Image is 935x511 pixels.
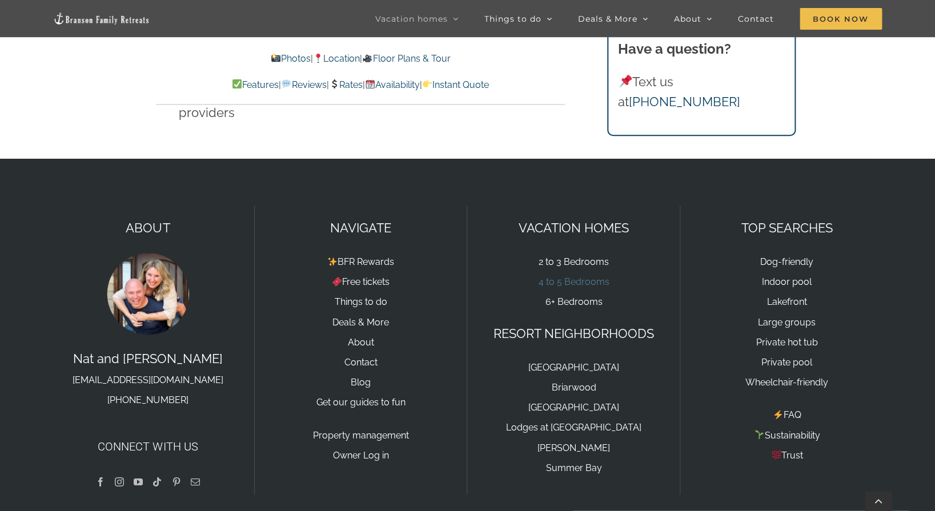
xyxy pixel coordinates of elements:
a: [EMAIL_ADDRESS][DOMAIN_NAME] [73,375,223,385]
a: Owner Log in [333,450,389,461]
a: Pinterest [171,477,180,486]
img: ✨ [328,257,337,266]
a: [PHONE_NUMBER] [629,94,740,109]
img: 📸 [271,54,280,63]
a: Private hot tub [756,337,818,348]
img: 📍 [314,54,323,63]
p: | | | | [156,78,565,92]
p: Nat and [PERSON_NAME] [53,349,243,409]
p: NAVIGATE [266,218,456,238]
img: 💲 [330,79,339,88]
img: ⚡️ [773,410,782,419]
p: RESORT NEIGHBORHOODS [479,324,668,344]
a: 2 to 3 Bedrooms [539,256,609,267]
strong: Have a question? [618,41,731,57]
a: [GEOGRAPHIC_DATA] [528,362,619,373]
a: Facebook [96,477,105,486]
p: TOP SEARCHES [692,218,882,238]
a: Wheelchair-friendly [745,377,828,388]
a: [PHONE_NUMBER] [107,395,188,405]
img: 📌 [619,75,632,87]
h4: Connect with us [53,438,243,455]
a: Location [313,53,360,64]
a: Briarwood [551,382,596,393]
a: Things to do [335,296,387,307]
a: YouTube [134,477,143,486]
a: Private pool [761,357,812,368]
a: [GEOGRAPHIC_DATA] [528,402,619,413]
a: Rates [328,79,362,90]
a: Reviews [281,79,326,90]
img: 🌱 [755,430,764,439]
a: Availability [365,79,420,90]
a: Blog [351,377,371,388]
a: Photos [271,53,311,64]
p: | | [156,51,565,66]
span: Deals & More [578,15,637,23]
span: About [674,15,701,23]
img: 👉 [423,79,432,88]
img: 🎥 [363,54,372,63]
span: Vacation homes [375,15,448,23]
span: Contact [738,15,774,23]
a: FAQ [773,409,801,420]
img: 💯 [772,450,781,459]
a: Lodges at [GEOGRAPHIC_DATA] [506,422,641,433]
a: Floor Plans & Tour [362,53,450,64]
a: Summer Bay [545,462,601,473]
a: 4 to 5 Bedrooms [538,276,609,287]
a: About [348,337,374,348]
a: Instant Quote [422,79,489,90]
span: Book Now [800,8,882,30]
a: Features [232,79,279,90]
a: Deals & More [332,317,389,328]
a: Property management [313,430,409,441]
img: Branson Family Retreats Logo [53,12,150,25]
p: Text us at [618,72,785,112]
img: 🎟️ [332,277,342,286]
img: 📆 [366,79,375,88]
a: Trust [771,450,802,461]
a: Lakefront [767,296,807,307]
a: Free tickets [332,276,390,287]
a: Mail [190,477,199,486]
a: Sustainability [754,430,820,441]
p: VACATION HOMES [479,218,668,238]
a: Contact [344,357,378,368]
a: BFR Rewards [327,256,394,267]
img: ✅ [232,79,242,88]
a: Instagram [115,477,124,486]
a: [PERSON_NAME] [537,442,610,453]
img: 💬 [282,79,291,88]
a: Tiktok [153,477,162,486]
img: Nat and Tyann [105,251,191,336]
a: Dog-friendly [760,256,813,267]
a: Large groups [758,317,816,328]
a: Indoor pool [762,276,812,287]
a: 6+ Bedrooms [545,296,602,307]
p: ABOUT [53,218,243,238]
a: Get our guides to fun [316,397,406,408]
span: Things to do [484,15,541,23]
